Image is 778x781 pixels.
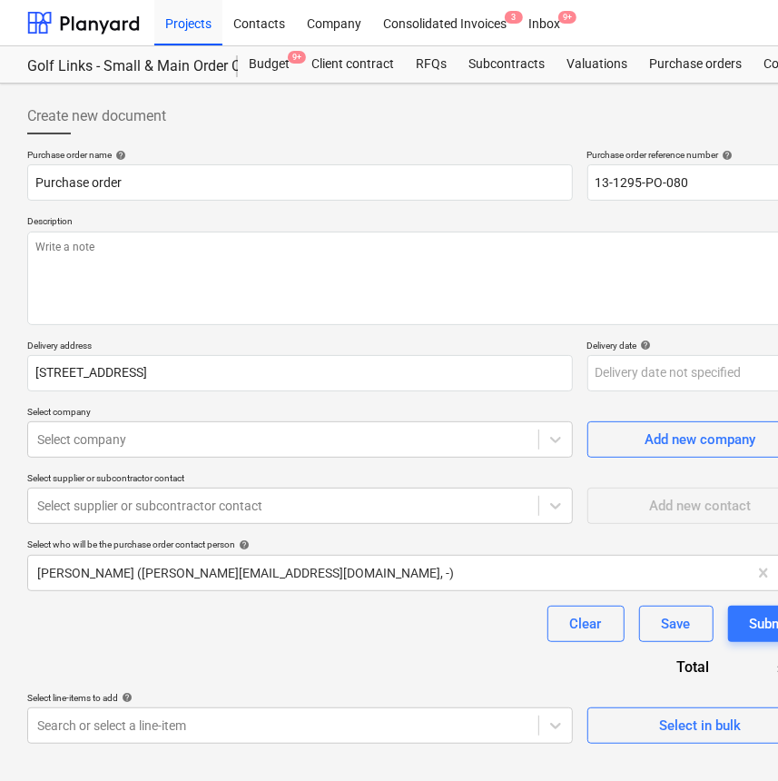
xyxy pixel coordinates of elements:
div: Total [578,657,738,677]
span: Create new document [27,105,166,127]
span: help [637,340,652,351]
div: Add new company [645,428,756,451]
div: Select in bulk [660,714,742,737]
a: Purchase orders [638,46,753,83]
input: Document name [27,164,573,201]
span: 9+ [558,11,576,24]
div: Clear [570,612,602,636]
div: Purchase order name [27,149,573,161]
button: Clear [547,606,625,642]
span: help [118,692,133,703]
a: Valuations [556,46,638,83]
input: Delivery address [27,355,573,391]
button: Save [639,606,714,642]
div: Save [662,612,691,636]
iframe: Chat Widget [687,694,778,781]
div: Golf Links - Small & Main Order Combined [27,57,216,76]
div: Select line-items to add [27,692,573,704]
span: 9+ [288,51,306,64]
p: Select supplier or subcontractor contact [27,472,573,488]
span: help [235,539,250,550]
p: Select company [27,406,573,421]
span: 3 [505,11,523,24]
span: help [112,150,126,161]
div: Budget [238,46,300,83]
a: RFQs [405,46,458,83]
span: help [719,150,734,161]
a: Budget9+ [238,46,300,83]
p: Delivery address [27,340,573,355]
a: Subcontracts [458,46,556,83]
a: Client contract [300,46,405,83]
